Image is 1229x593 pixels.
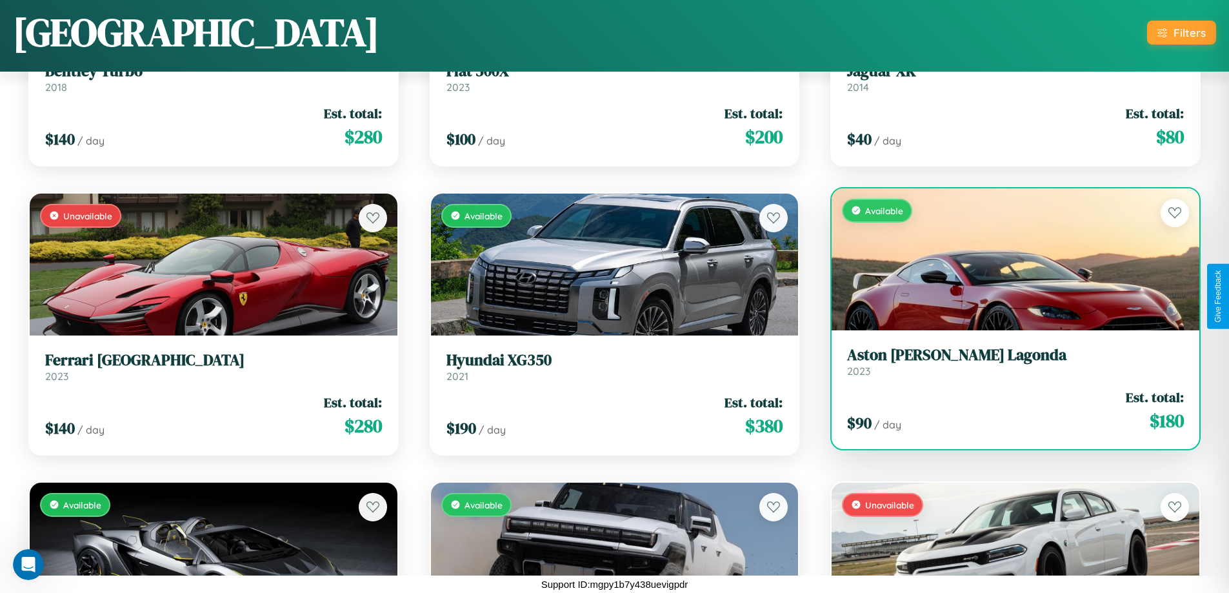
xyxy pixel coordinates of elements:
[446,417,476,439] span: $ 190
[874,418,901,431] span: / day
[324,393,382,412] span: Est. total:
[1147,21,1216,45] button: Filters
[45,62,382,94] a: Bentley Turbo2018
[63,210,112,221] span: Unavailable
[77,423,105,436] span: / day
[745,413,783,439] span: $ 380
[847,365,870,377] span: 2023
[345,124,382,150] span: $ 280
[745,124,783,150] span: $ 200
[45,62,382,81] h3: Bentley Turbo
[446,351,783,370] h3: Hyundai XG350
[345,413,382,439] span: $ 280
[724,393,783,412] span: Est. total:
[874,134,901,147] span: / day
[446,62,783,81] h3: Fiat 500X
[1126,388,1184,407] span: Est. total:
[13,549,44,580] iframe: Intercom live chat
[478,134,505,147] span: / day
[847,346,1184,365] h3: Aston [PERSON_NAME] Lagonda
[724,104,783,123] span: Est. total:
[465,210,503,221] span: Available
[847,346,1184,377] a: Aston [PERSON_NAME] Lagonda2023
[847,62,1184,81] h3: Jaguar XK
[847,62,1184,94] a: Jaguar XK2014
[45,351,382,383] a: Ferrari [GEOGRAPHIC_DATA]2023
[1156,124,1184,150] span: $ 80
[45,370,68,383] span: 2023
[446,370,468,383] span: 2021
[324,104,382,123] span: Est. total:
[865,499,914,510] span: Unavailable
[847,81,869,94] span: 2014
[77,134,105,147] span: / day
[45,351,382,370] h3: Ferrari [GEOGRAPHIC_DATA]
[479,423,506,436] span: / day
[13,6,379,59] h1: [GEOGRAPHIC_DATA]
[847,412,872,434] span: $ 90
[541,576,688,593] p: Support ID: mgpy1b7y438uevigpdr
[45,128,75,150] span: $ 140
[446,351,783,383] a: Hyundai XG3502021
[446,128,475,150] span: $ 100
[63,499,101,510] span: Available
[1214,270,1223,323] div: Give Feedback
[1126,104,1184,123] span: Est. total:
[45,81,67,94] span: 2018
[865,205,903,216] span: Available
[45,417,75,439] span: $ 140
[1174,26,1206,39] div: Filters
[446,81,470,94] span: 2023
[1150,408,1184,434] span: $ 180
[465,499,503,510] span: Available
[847,128,872,150] span: $ 40
[446,62,783,94] a: Fiat 500X2023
